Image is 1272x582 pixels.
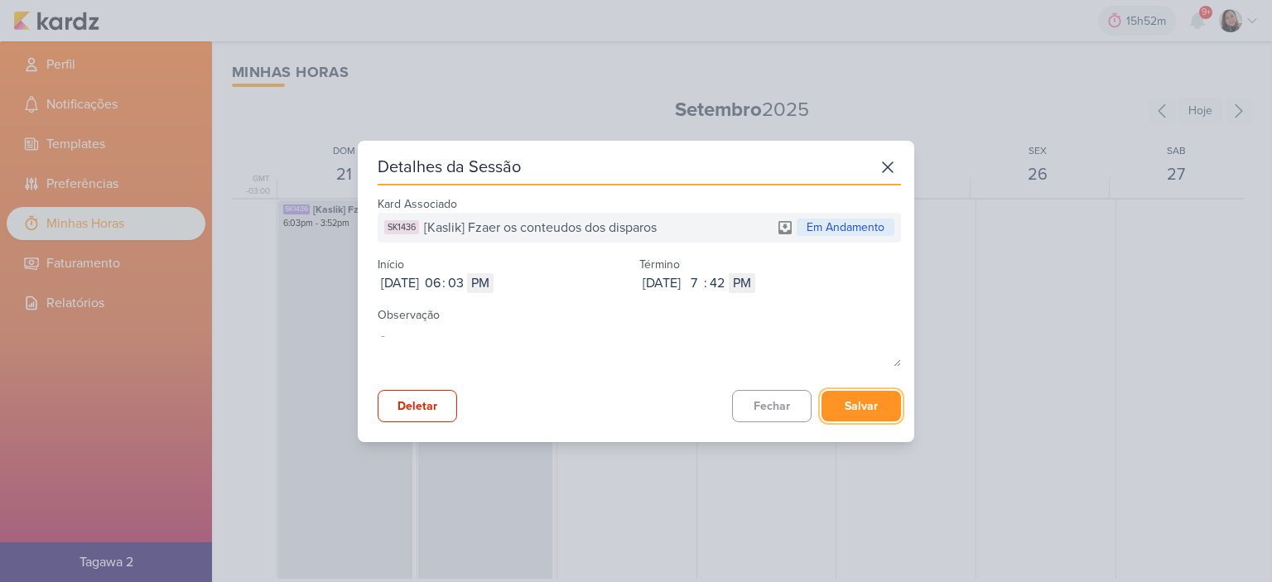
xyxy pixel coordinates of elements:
span: [Kaslik] Fzaer os conteudos dos disparos [424,218,657,238]
button: Fechar [732,390,812,422]
label: Kard Associado [378,197,457,211]
div: SK1436 [384,220,419,234]
button: Salvar [821,391,901,421]
div: : [704,273,707,293]
label: Término [639,257,680,272]
div: Detalhes da Sessão [378,156,521,179]
label: Início [378,257,404,272]
div: Em Andamento [797,219,894,236]
button: Deletar [378,390,457,422]
div: : [442,273,446,293]
label: Observação [378,308,440,322]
